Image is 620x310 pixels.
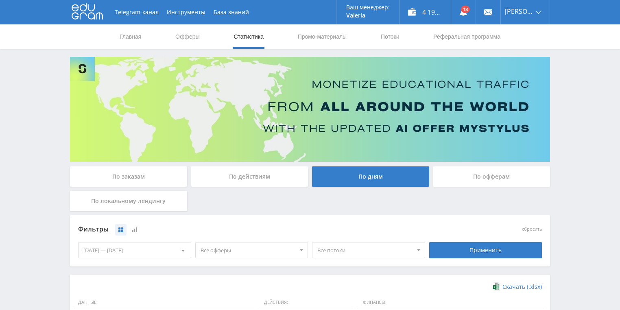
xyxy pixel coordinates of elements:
[312,166,429,187] div: По дням
[70,57,550,162] img: Banner
[522,227,542,232] button: сбросить
[493,283,542,291] a: Скачать (.xlsx)
[74,296,254,310] span: Данные:
[429,242,542,258] div: Применить
[346,12,390,19] p: Valeria
[79,242,191,258] div: [DATE] — [DATE]
[432,24,501,49] a: Реферальная программа
[346,4,390,11] p: Ваш менеджер:
[493,282,500,290] img: xlsx
[70,166,187,187] div: По заказам
[201,242,296,258] span: Все офферы
[191,166,308,187] div: По действиям
[505,8,533,15] span: [PERSON_NAME]
[78,223,425,236] div: Фильтры
[119,24,142,49] a: Главная
[380,24,400,49] a: Потоки
[317,242,413,258] span: Все потоки
[357,296,544,310] span: Финансы:
[297,24,347,49] a: Промо-материалы
[433,166,550,187] div: По офферам
[233,24,264,49] a: Статистика
[258,296,353,310] span: Действия:
[175,24,201,49] a: Офферы
[502,284,542,290] span: Скачать (.xlsx)
[70,191,187,211] div: По локальному лендингу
